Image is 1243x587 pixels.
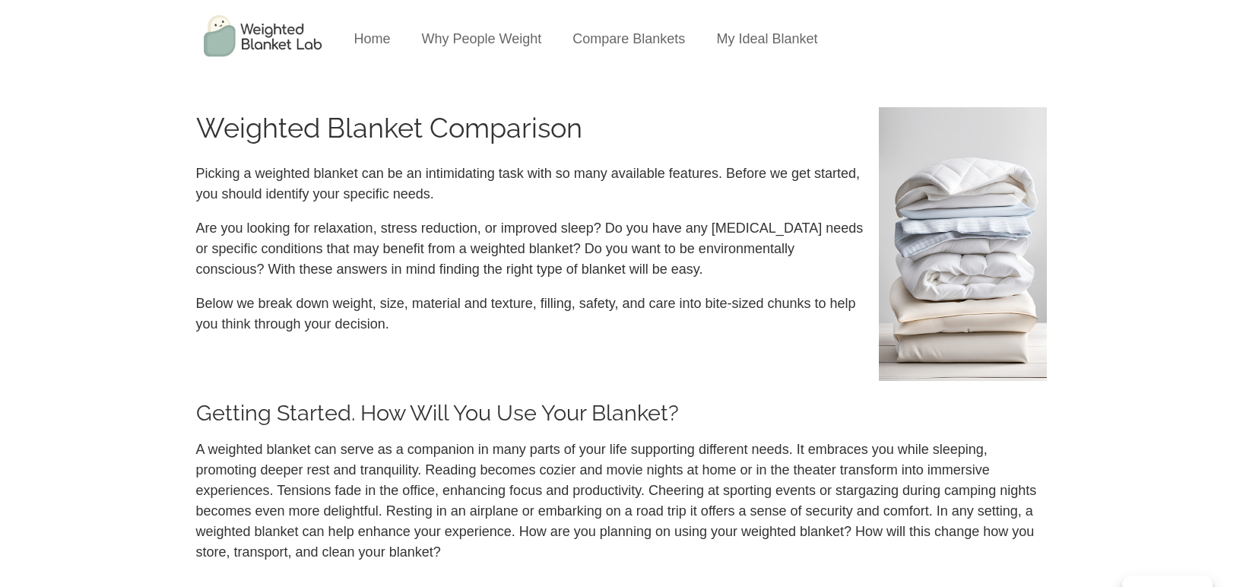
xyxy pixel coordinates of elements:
[196,402,1048,424] h2: Getting Started. How Will You Use Your Blanket?
[716,31,817,46] a: My Ideal Blanket
[196,163,864,205] p: Picking a weighted blanket can be an intimidating task with so many available features. Before we...
[196,439,1048,563] div: A weighted blanket can serve as a companion in many parts of your life supporting different needs...
[572,31,685,46] a: Compare Blankets
[196,293,864,335] p: Below we break down weight, size, material and texture, filling, safety, and care into bite-sized...
[422,31,542,46] a: Why People Weight
[196,218,864,280] p: Are you looking for relaxation, stress reduction, or improved sleep? Do you have any [MEDICAL_DAT...
[196,107,864,148] h1: Weighted Blanket Comparison
[354,31,391,46] a: Home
